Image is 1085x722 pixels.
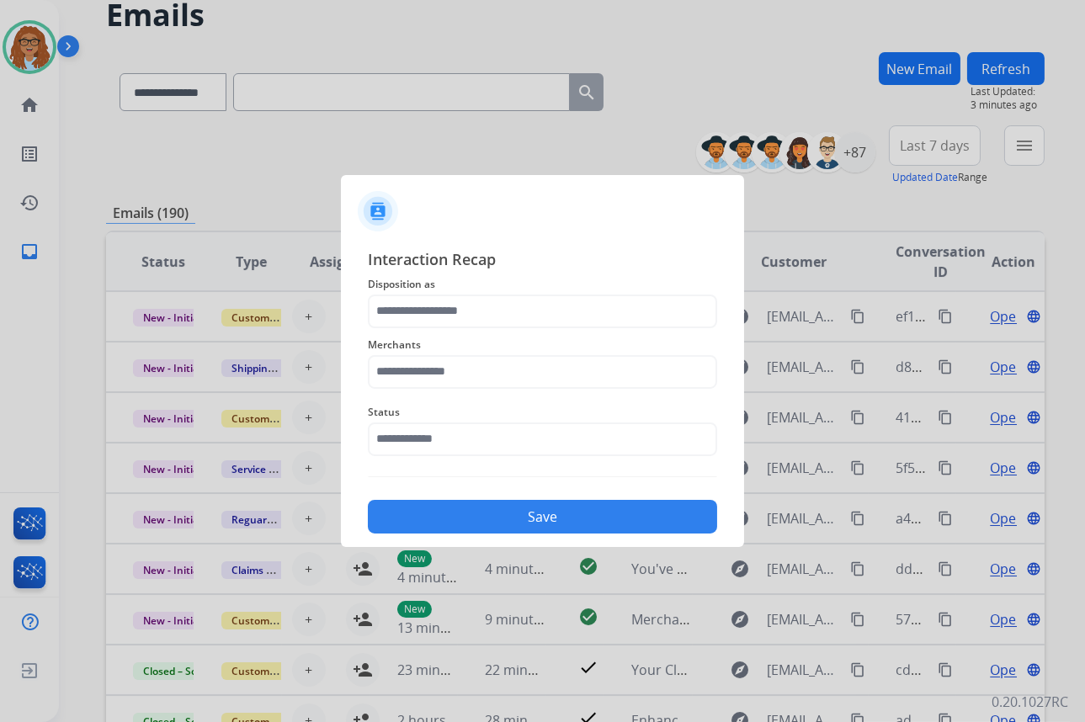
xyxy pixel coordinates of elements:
span: Status [368,402,717,422]
p: 0.20.1027RC [992,692,1068,712]
span: Interaction Recap [368,247,717,274]
img: contactIcon [358,191,398,231]
img: contact-recap-line.svg [368,476,717,477]
button: Save [368,500,717,534]
span: Disposition as [368,274,717,295]
span: Merchants [368,335,717,355]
